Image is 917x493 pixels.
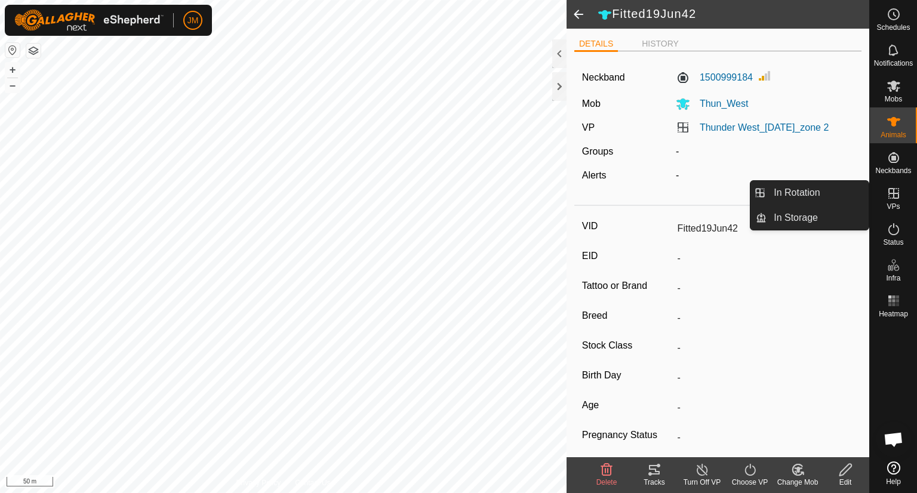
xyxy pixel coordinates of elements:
[187,14,199,27] span: JM
[876,24,910,31] span: Schedules
[874,60,913,67] span: Notifications
[750,206,869,230] li: In Storage
[875,167,911,174] span: Neckbands
[750,181,869,205] li: In Rotation
[758,69,772,83] img: Signal strength
[582,98,601,109] label: Mob
[630,477,678,488] div: Tracks
[637,38,684,50] li: HISTORY
[774,477,821,488] div: Change Mob
[582,218,673,234] label: VID
[598,7,869,22] h2: Fitted19Jun42
[26,44,41,58] button: Map Layers
[295,477,330,488] a: Contact Us
[582,308,673,323] label: Breed
[774,211,818,225] span: In Storage
[582,338,673,353] label: Stock Class
[596,478,617,486] span: Delete
[676,70,753,85] label: 1500999184
[700,122,829,133] a: Thunder West_[DATE]_zone 2
[671,168,858,183] div: -
[582,248,673,264] label: EID
[879,310,908,318] span: Heatmap
[671,144,858,159] div: -
[876,421,912,457] a: Open chat
[887,203,900,210] span: VPs
[582,398,673,413] label: Age
[690,98,749,109] span: Thun_West
[883,239,903,246] span: Status
[5,78,20,93] button: –
[582,278,673,294] label: Tattoo or Brand
[582,368,673,383] label: Birth Day
[236,477,281,488] a: Privacy Policy
[582,146,613,156] label: Groups
[886,478,901,485] span: Help
[886,275,900,282] span: Infra
[774,186,820,200] span: In Rotation
[881,131,906,138] span: Animals
[5,63,20,77] button: +
[5,43,20,57] button: Reset Map
[582,122,595,133] label: VP
[870,457,917,490] a: Help
[678,477,726,488] div: Turn Off VP
[582,70,625,85] label: Neckband
[885,95,902,103] span: Mobs
[582,170,607,180] label: Alerts
[767,181,869,205] a: In Rotation
[14,10,164,31] img: Gallagher Logo
[582,427,673,443] label: Pregnancy Status
[574,38,618,52] li: DETAILS
[726,477,774,488] div: Choose VP
[767,206,869,230] a: In Storage
[821,477,869,488] div: Edit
